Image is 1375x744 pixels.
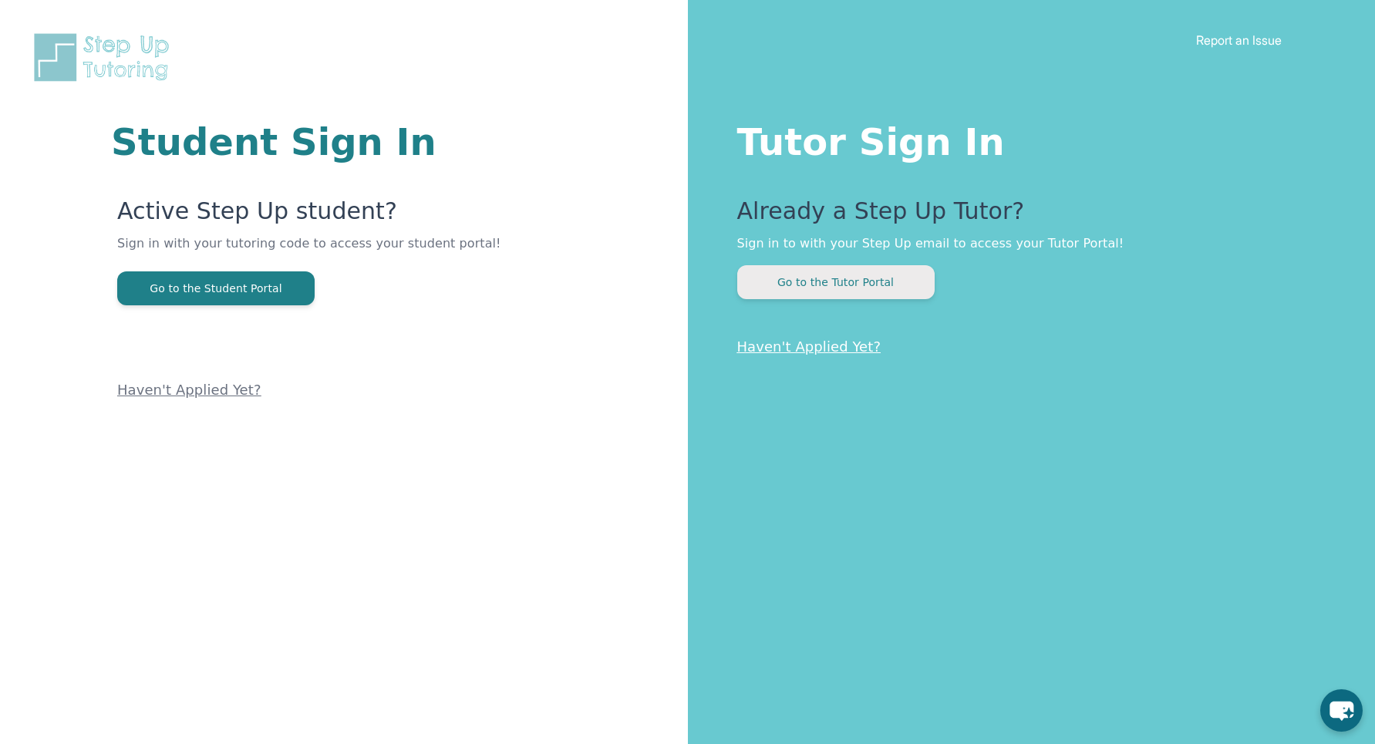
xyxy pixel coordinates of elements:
p: Sign in with your tutoring code to access your student portal! [117,234,503,271]
p: Active Step Up student? [117,197,503,234]
button: Go to the Tutor Portal [737,265,935,299]
a: Go to the Student Portal [117,281,315,295]
button: Go to the Student Portal [117,271,315,305]
a: Report an Issue [1196,32,1282,48]
p: Sign in to with your Step Up email to access your Tutor Portal! [737,234,1314,253]
a: Go to the Tutor Portal [737,274,935,289]
img: Step Up Tutoring horizontal logo [31,31,179,84]
p: Already a Step Up Tutor? [737,197,1314,234]
h1: Tutor Sign In [737,117,1314,160]
a: Haven't Applied Yet? [117,382,261,398]
h1: Student Sign In [111,123,503,160]
button: chat-button [1320,689,1363,732]
a: Haven't Applied Yet? [737,338,881,355]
